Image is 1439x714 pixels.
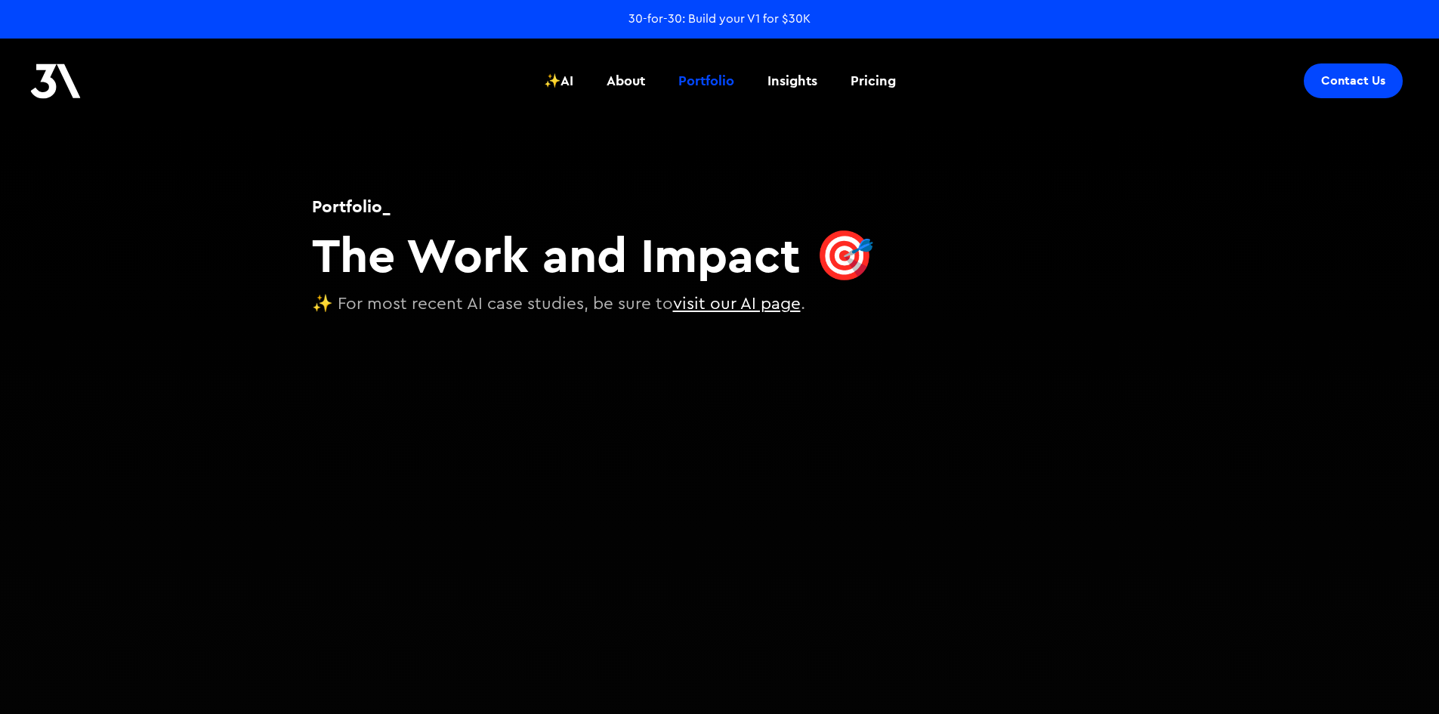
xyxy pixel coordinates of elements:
[312,226,875,284] h2: The Work and Impact 🎯
[535,53,582,109] a: ✨AI
[312,194,875,218] h1: Portfolio_
[841,53,905,109] a: Pricing
[669,53,743,109] a: Portfolio
[312,292,875,317] p: ✨ For most recent AI case studies, be sure to .
[1321,73,1385,88] div: Contact Us
[628,11,811,27] a: 30-for-30: Build your V1 for $30K
[673,295,801,312] a: visit our AI page
[851,71,896,91] div: Pricing
[544,71,573,91] div: ✨AI
[598,53,654,109] a: About
[1304,63,1403,98] a: Contact Us
[767,71,817,91] div: Insights
[607,71,645,91] div: About
[678,71,734,91] div: Portfolio
[758,53,826,109] a: Insights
